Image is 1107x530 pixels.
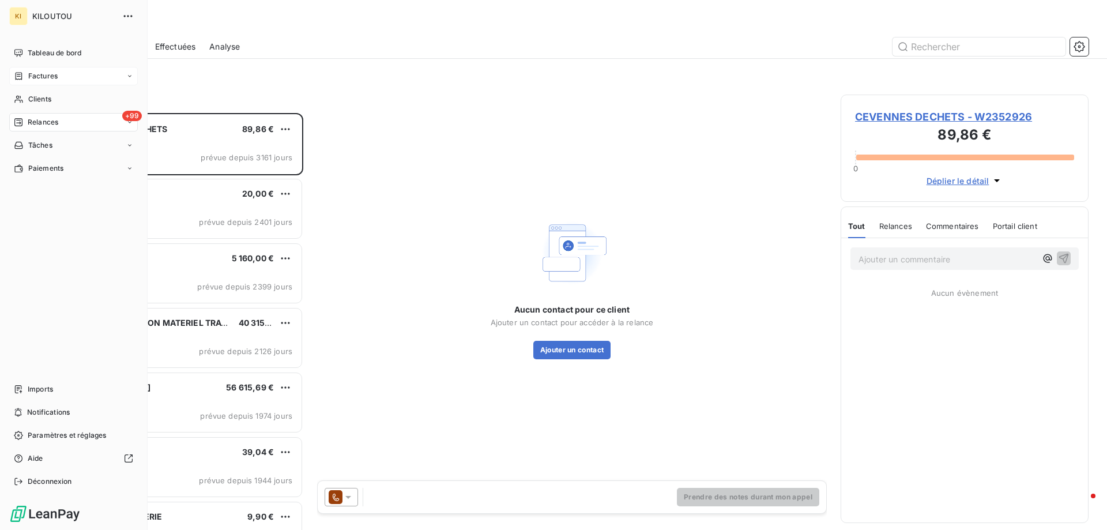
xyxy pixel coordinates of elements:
[491,318,654,327] span: Ajouter un contact pour accéder à la relance
[9,505,81,523] img: Logo LeanPay
[32,12,115,21] span: KILOUTOU
[199,476,292,485] span: prévue depuis 1944 jours
[226,382,274,392] span: 56 615,69 €
[1068,491,1095,518] iframe: Intercom live chat
[27,407,70,418] span: Notifications
[514,304,630,315] span: Aucun contact pour ce client
[28,117,58,127] span: Relances
[242,447,274,457] span: 39,04 €
[242,124,274,134] span: 89,86 €
[533,341,611,359] button: Ajouter un contact
[81,318,280,328] span: CLAISSE LOCATION MATERIEL TRAVAUX PUBLICS
[232,253,274,263] span: 5 160,00 €
[200,411,292,420] span: prévue depuis 1974 jours
[199,217,292,227] span: prévue depuis 2401 jours
[55,113,303,530] div: grid
[239,318,287,328] span: 40 315,90 €
[28,453,43,464] span: Aide
[927,175,989,187] span: Déplier le détail
[28,48,81,58] span: Tableau de bord
[28,94,51,104] span: Clients
[848,221,865,231] span: Tout
[28,163,63,174] span: Paiements
[993,221,1037,231] span: Portail client
[197,282,292,291] span: prévue depuis 2399 jours
[28,476,72,487] span: Déconnexion
[201,153,292,162] span: prévue depuis 3161 jours
[879,221,912,231] span: Relances
[9,449,138,468] a: Aide
[677,488,819,506] button: Prendre des notes durant mon appel
[122,111,142,121] span: +99
[28,140,52,151] span: Tâches
[28,71,58,81] span: Factures
[893,37,1065,56] input: Rechercher
[853,164,858,173] span: 0
[535,216,609,290] img: Empty state
[155,41,196,52] span: Effectuées
[855,109,1074,125] span: CEVENNES DECHETS - W2352926
[926,221,979,231] span: Commentaires
[9,7,28,25] div: KI
[242,189,274,198] span: 20,00 €
[28,430,106,441] span: Paramètres et réglages
[855,125,1074,148] h3: 89,86 €
[209,41,240,52] span: Analyse
[28,384,53,394] span: Imports
[923,174,1007,187] button: Déplier le détail
[247,512,274,521] span: 9,90 €
[931,288,998,298] span: Aucun évènement
[199,347,292,356] span: prévue depuis 2126 jours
